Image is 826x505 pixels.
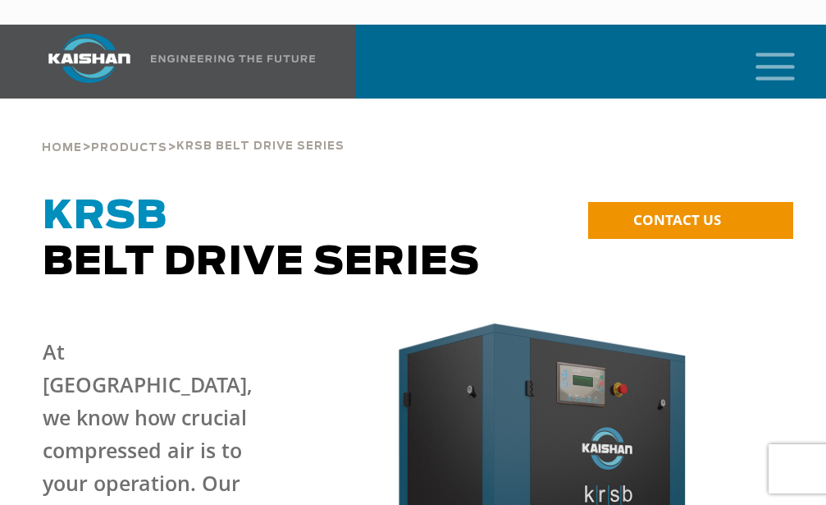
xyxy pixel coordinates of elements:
[91,143,167,154] span: Products
[42,140,82,154] a: Home
[151,55,315,62] img: Engineering the future
[42,143,82,154] span: Home
[28,34,151,83] img: kaishan logo
[43,197,480,282] span: Belt Drive Series
[43,197,167,236] span: KRSB
[28,25,318,99] a: Kaishan USA
[91,140,167,154] a: Products
[176,141,345,152] span: krsb belt drive series
[42,99,345,161] div: > >
[588,202,793,239] a: CONTACT US
[749,48,777,76] a: mobile menu
[633,210,721,229] span: CONTACT US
